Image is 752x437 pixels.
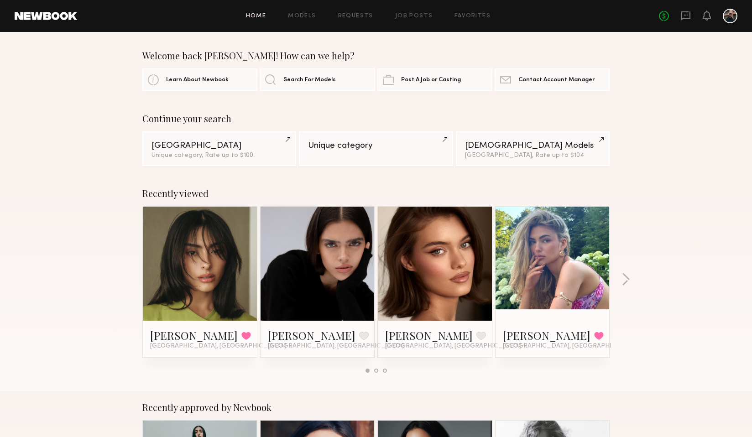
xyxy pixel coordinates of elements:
[151,141,287,150] div: [GEOGRAPHIC_DATA]
[385,343,521,350] span: [GEOGRAPHIC_DATA], [GEOGRAPHIC_DATA]
[246,13,266,19] a: Home
[142,131,296,166] a: [GEOGRAPHIC_DATA]Unique category, Rate up to $100
[503,343,639,350] span: [GEOGRAPHIC_DATA], [GEOGRAPHIC_DATA]
[395,13,433,19] a: Job Posts
[288,13,316,19] a: Models
[142,188,610,199] div: Recently viewed
[151,152,287,159] div: Unique category, Rate up to $100
[456,131,610,166] a: [DEMOGRAPHIC_DATA] Models[GEOGRAPHIC_DATA], Rate up to $104
[283,77,336,83] span: Search For Models
[308,141,444,150] div: Unique category
[150,343,286,350] span: [GEOGRAPHIC_DATA], [GEOGRAPHIC_DATA]
[454,13,491,19] a: Favorites
[401,77,461,83] span: Post A Job or Casting
[495,68,610,91] a: Contact Account Manager
[377,68,492,91] a: Post A Job or Casting
[465,152,601,159] div: [GEOGRAPHIC_DATA], Rate up to $104
[142,68,257,91] a: Learn About Newbook
[142,402,610,413] div: Recently approved by Newbook
[518,77,595,83] span: Contact Account Manager
[503,328,590,343] a: [PERSON_NAME]
[268,343,404,350] span: [GEOGRAPHIC_DATA], [GEOGRAPHIC_DATA]
[299,131,453,166] a: Unique category
[142,50,610,61] div: Welcome back [PERSON_NAME]! How can we help?
[260,68,375,91] a: Search For Models
[142,113,610,124] div: Continue your search
[166,77,229,83] span: Learn About Newbook
[338,13,373,19] a: Requests
[465,141,601,150] div: [DEMOGRAPHIC_DATA] Models
[268,328,355,343] a: [PERSON_NAME]
[150,328,238,343] a: [PERSON_NAME]
[385,328,473,343] a: [PERSON_NAME]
